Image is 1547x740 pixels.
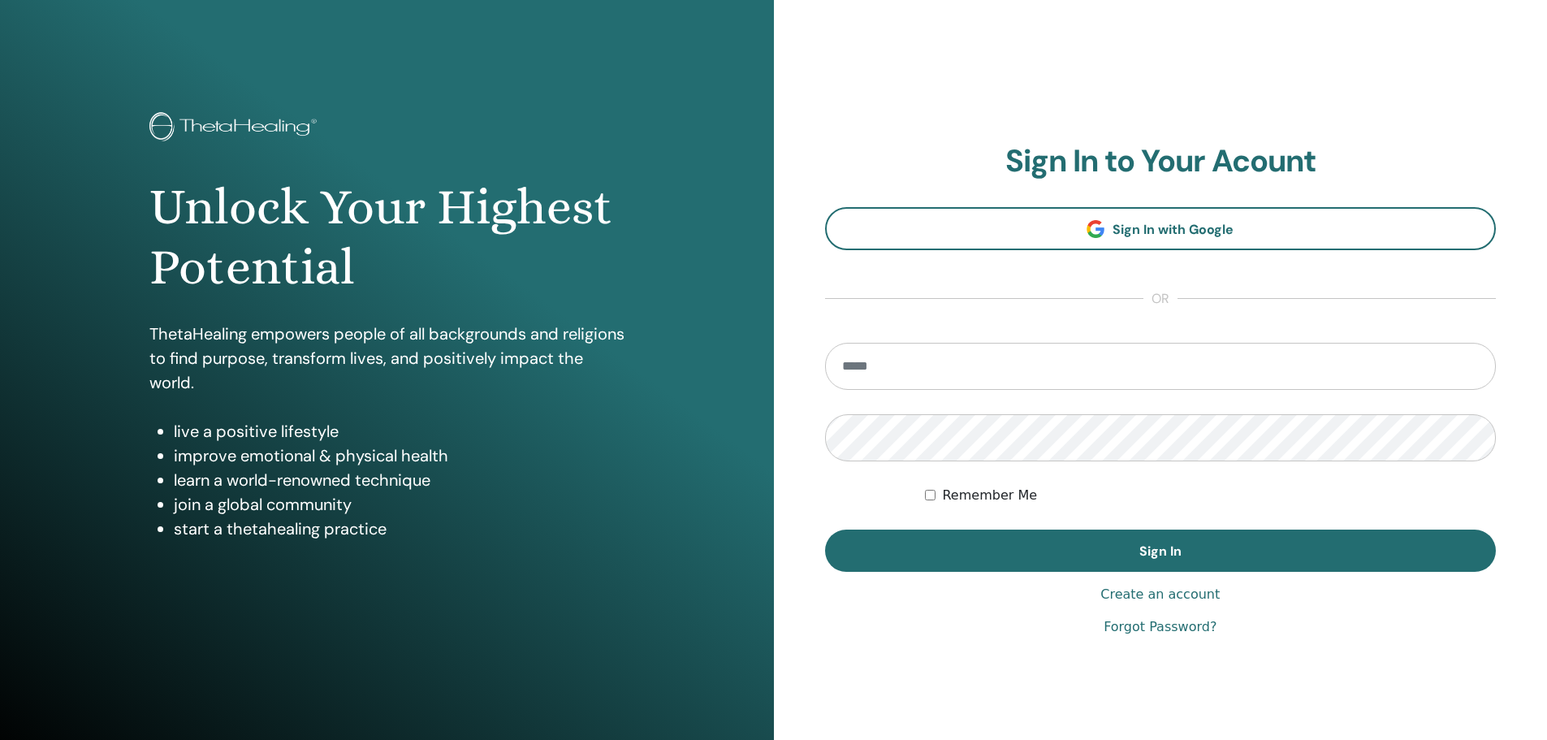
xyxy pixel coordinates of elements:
li: live a positive lifestyle [174,419,624,444]
li: join a global community [174,492,624,517]
li: start a thetahealing practice [174,517,624,541]
label: Remember Me [942,486,1037,505]
a: Sign In with Google [825,207,1497,250]
span: or [1143,289,1178,309]
li: learn a world-renowned technique [174,468,624,492]
button: Sign In [825,530,1497,572]
span: Sign In with Google [1113,221,1234,238]
h2: Sign In to Your Acount [825,143,1497,180]
p: ThetaHealing empowers people of all backgrounds and religions to find purpose, transform lives, a... [149,322,624,395]
a: Create an account [1100,585,1220,604]
div: Keep me authenticated indefinitely or until I manually logout [925,486,1496,505]
h1: Unlock Your Highest Potential [149,177,624,298]
li: improve emotional & physical health [174,444,624,468]
span: Sign In [1139,543,1182,560]
a: Forgot Password? [1104,617,1216,637]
